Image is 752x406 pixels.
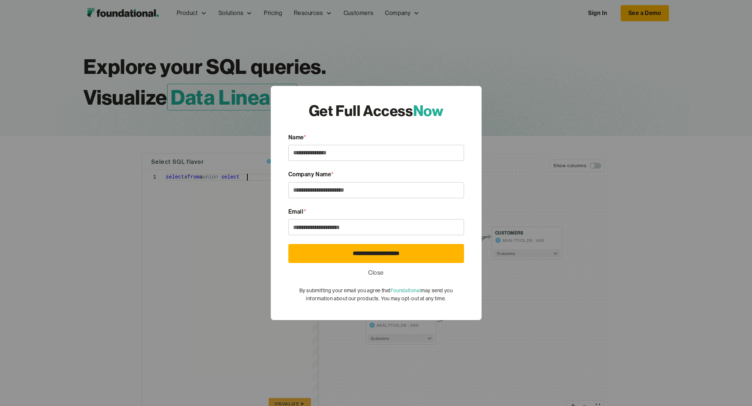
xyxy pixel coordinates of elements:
[288,133,464,303] form: Email Form [Query Analysis]
[288,207,464,217] div: Email
[288,170,464,179] div: Company Name
[413,101,444,120] span: Now
[288,286,464,303] div: By submitting your email you agree that may send you information about our products. You may opt-...
[288,133,464,142] div: Name
[390,287,421,293] a: Foundational
[368,268,384,278] a: Close
[309,101,444,121] div: Get Full Access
